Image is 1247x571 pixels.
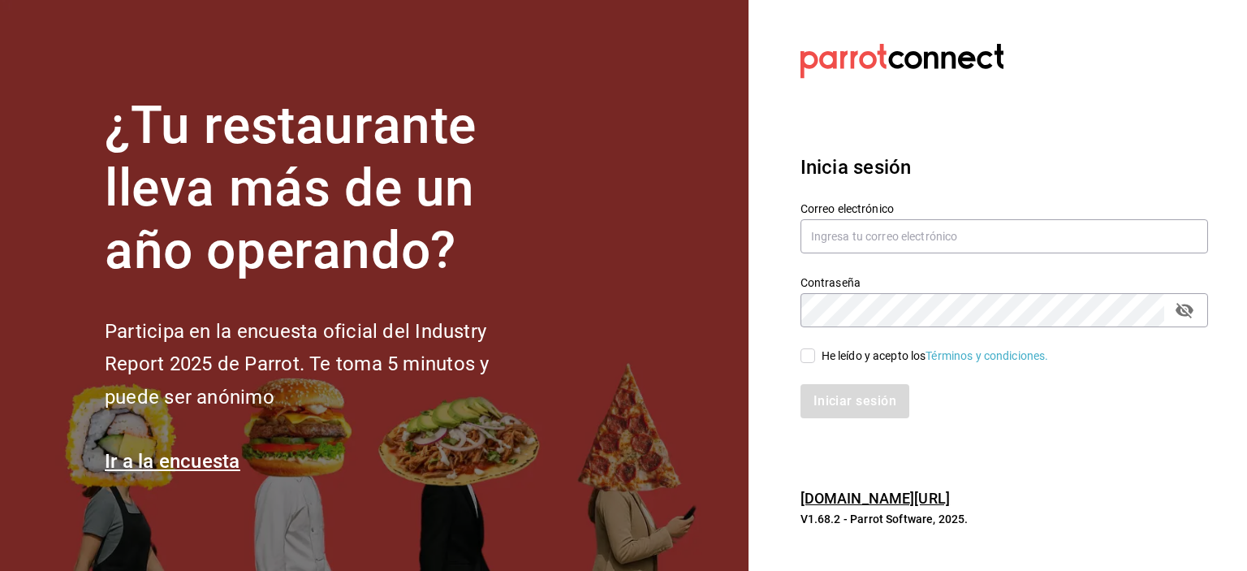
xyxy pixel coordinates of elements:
[800,490,950,507] a: [DOMAIN_NAME][URL]
[800,277,1208,288] label: Contraseña
[105,450,240,473] a: Ir a la encuesta
[105,315,543,414] h2: Participa en la encuesta oficial del Industry Report 2025 de Parrot. Te toma 5 minutos y puede se...
[926,349,1048,362] a: Términos y condiciones.
[800,203,1208,214] label: Correo electrónico
[800,153,1208,182] h3: Inicia sesión
[800,219,1208,253] input: Ingresa tu correo electrónico
[800,511,1208,527] p: V1.68.2 - Parrot Software, 2025.
[822,348,1049,365] div: He leído y acepto los
[1171,296,1198,324] button: passwordField
[105,95,543,282] h1: ¿Tu restaurante lleva más de un año operando?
